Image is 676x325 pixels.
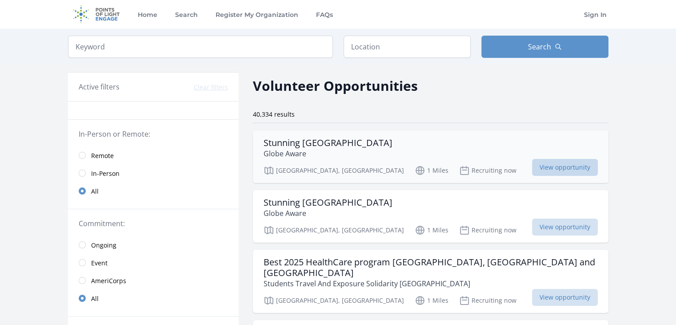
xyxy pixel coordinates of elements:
[528,41,551,52] span: Search
[344,36,471,58] input: Location
[264,225,404,236] p: [GEOGRAPHIC_DATA], [GEOGRAPHIC_DATA]
[91,151,114,160] span: Remote
[459,295,516,306] p: Recruiting now
[253,250,608,313] a: Best 2025 HealthCare program [GEOGRAPHIC_DATA], [GEOGRAPHIC_DATA] and [GEOGRAPHIC_DATA] Students ...
[91,187,99,196] span: All
[91,241,116,250] span: Ongoing
[91,169,120,178] span: In-Person
[532,159,598,176] span: View opportunity
[264,138,392,148] h3: Stunning [GEOGRAPHIC_DATA]
[253,190,608,243] a: Stunning [GEOGRAPHIC_DATA] Globe Aware [GEOGRAPHIC_DATA], [GEOGRAPHIC_DATA] 1 Miles Recruiting no...
[415,225,448,236] p: 1 Miles
[194,83,228,92] button: Clear filters
[532,219,598,236] span: View opportunity
[68,272,239,289] a: AmeriCorps
[532,289,598,306] span: View opportunity
[91,259,108,268] span: Event
[91,276,126,285] span: AmeriCorps
[68,289,239,307] a: All
[68,164,239,182] a: In-Person
[459,225,516,236] p: Recruiting now
[68,36,333,58] input: Keyword
[415,295,448,306] p: 1 Miles
[79,81,120,92] h3: Active filters
[264,165,404,176] p: [GEOGRAPHIC_DATA], [GEOGRAPHIC_DATA]
[481,36,608,58] button: Search
[253,130,608,183] a: Stunning [GEOGRAPHIC_DATA] Globe Aware [GEOGRAPHIC_DATA], [GEOGRAPHIC_DATA] 1 Miles Recruiting no...
[79,218,228,229] legend: Commitment:
[264,295,404,306] p: [GEOGRAPHIC_DATA], [GEOGRAPHIC_DATA]
[415,165,448,176] p: 1 Miles
[264,197,392,208] h3: Stunning [GEOGRAPHIC_DATA]
[68,146,239,164] a: Remote
[264,257,598,278] h3: Best 2025 HealthCare program [GEOGRAPHIC_DATA], [GEOGRAPHIC_DATA] and [GEOGRAPHIC_DATA]
[68,254,239,272] a: Event
[91,294,99,303] span: All
[253,76,418,96] h2: Volunteer Opportunities
[459,165,516,176] p: Recruiting now
[264,278,598,289] p: Students Travel And Exposure Solidarity [GEOGRAPHIC_DATA]
[264,208,392,219] p: Globe Aware
[68,182,239,200] a: All
[253,110,295,118] span: 40,334 results
[79,129,228,139] legend: In-Person or Remote:
[68,236,239,254] a: Ongoing
[264,148,392,159] p: Globe Aware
